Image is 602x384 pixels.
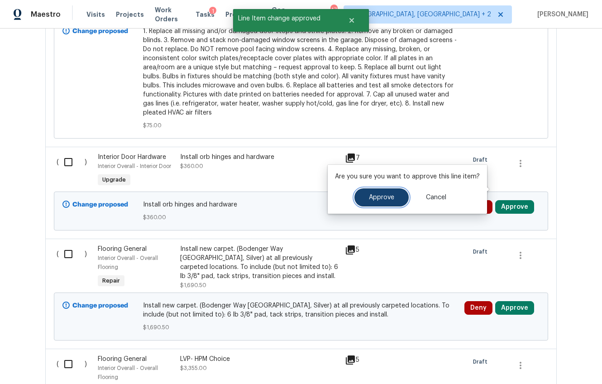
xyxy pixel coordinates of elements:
b: Change proposed [72,302,128,309]
span: Visits [86,10,105,19]
div: LVP- HPM Choice [180,355,339,364]
span: $360.00 [143,213,459,222]
span: Draft [473,155,491,164]
button: Close [337,11,367,29]
div: ( ) [54,150,95,192]
span: $360.00 [180,163,203,169]
p: Are you sure you want to approve this line item? [335,172,480,181]
span: Interior Door Hardware [98,154,166,160]
span: Install new carpet. (Bodenger Way [GEOGRAPHIC_DATA], Silver) at all previously carpeted locations... [143,301,459,319]
button: Approve [495,301,534,315]
span: Properties [225,10,261,19]
span: $75.00 [143,121,459,130]
div: 7 [345,153,381,163]
span: Draft [473,247,491,256]
span: Flooring General [98,356,147,362]
span: Upgrade [99,175,129,184]
div: Install orb hinges and hardware [180,153,339,162]
span: Flooring General [98,246,147,252]
span: Interior Overall - Overall Flooring [98,255,158,270]
span: Interior Overall - Interior Door [98,163,171,169]
b: Change proposed [72,28,128,34]
span: $1,690.50 [143,323,459,332]
div: 1 [209,7,216,16]
span: Interior Overall - Overall Flooring [98,365,158,380]
div: Install new carpet. (Bodenger Way [GEOGRAPHIC_DATA], Silver) at all previously carpeted locations... [180,245,339,281]
div: 5 [345,245,381,255]
div: 47 [330,5,337,14]
div: 5 [345,355,381,365]
button: Approve [354,188,409,206]
span: 1. Replace all missing and/or damaged door stops and strike plates. 2. Remove any broken or damag... [143,27,459,117]
span: Draft [473,357,491,366]
span: Projects [116,10,144,19]
button: Deny [464,301,492,315]
span: Line Item change approved [233,9,337,28]
span: Approve [369,194,394,201]
div: ( ) [54,242,95,293]
span: [PERSON_NAME] [534,10,588,19]
b: Change proposed [72,202,128,208]
span: [GEOGRAPHIC_DATA], [GEOGRAPHIC_DATA] + 2 [351,10,491,19]
span: Work Orders [155,5,185,24]
button: Cancel [411,188,461,206]
button: Approve [495,200,534,214]
span: Tasks [196,11,215,18]
span: Repair [99,276,124,285]
span: $3,355.00 [180,365,207,371]
span: Cancel [426,194,446,201]
span: $1,690.50 [180,283,206,288]
span: Geo Assignments [272,5,315,24]
span: Install orb hinges and hardware [143,200,459,209]
span: Maestro [31,10,61,19]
